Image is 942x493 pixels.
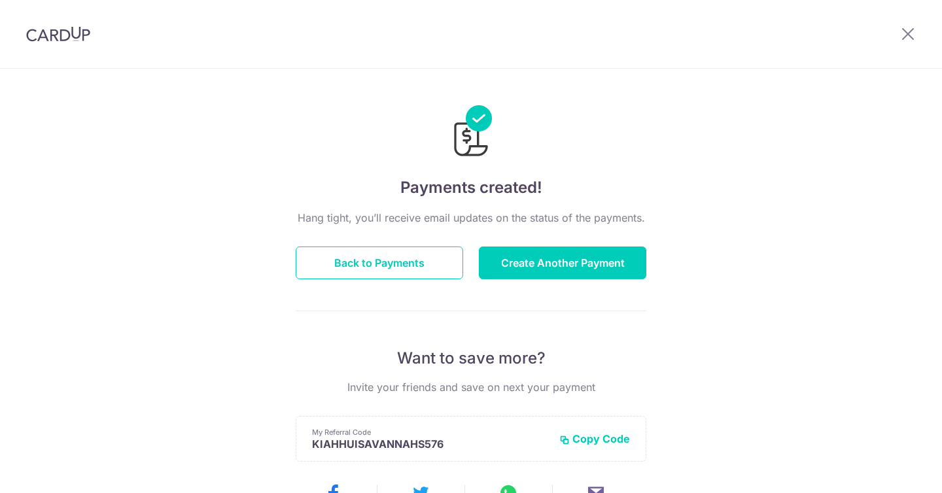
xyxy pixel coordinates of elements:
p: Hang tight, you’ll receive email updates on the status of the payments. [296,210,646,226]
button: Copy Code [559,432,630,445]
p: Invite your friends and save on next your payment [296,379,646,395]
img: Payments [450,105,492,160]
p: My Referral Code [312,427,549,437]
p: KIAHHUISAVANNAHS576 [312,437,549,450]
button: Back to Payments [296,246,463,279]
p: Want to save more? [296,348,646,369]
h4: Payments created! [296,176,646,199]
img: CardUp [26,26,90,42]
button: Create Another Payment [479,246,646,279]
